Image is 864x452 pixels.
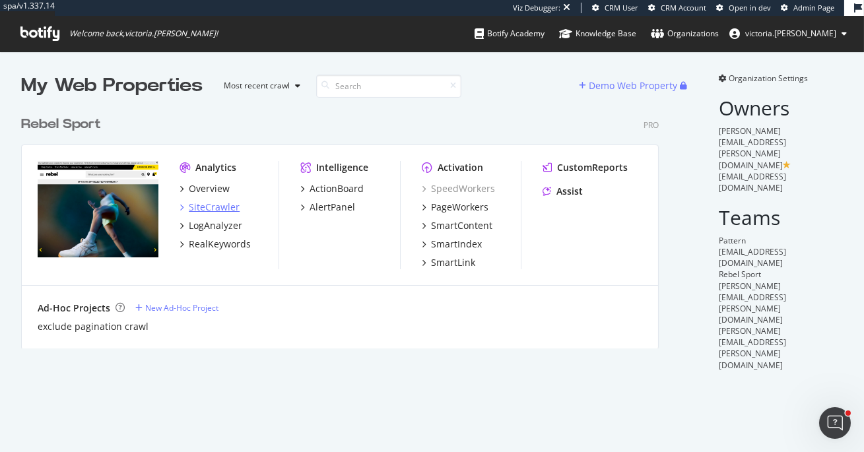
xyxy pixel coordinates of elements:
[422,182,495,195] a: SpeedWorkers
[579,80,680,91] a: Demo Web Property
[422,238,482,251] a: SmartIndex
[21,99,669,348] div: grid
[21,73,203,99] div: My Web Properties
[180,182,230,195] a: Overview
[719,171,786,193] span: [EMAIL_ADDRESS][DOMAIN_NAME]
[559,16,636,51] a: Knowledge Base
[719,125,786,170] span: [PERSON_NAME][EMAIL_ADDRESS][PERSON_NAME][DOMAIN_NAME]
[21,115,106,134] a: Rebel Sport
[38,161,158,258] img: www.rebelsport.com.au
[300,182,364,195] a: ActionBoard
[579,75,680,96] button: Demo Web Property
[729,3,771,13] span: Open in dev
[180,219,242,232] a: LogAnalyzer
[719,23,857,44] button: victoria.[PERSON_NAME]
[189,238,251,251] div: RealKeywords
[189,182,230,195] div: Overview
[819,407,851,439] iframe: Intercom live chat
[559,27,636,40] div: Knowledge Base
[224,82,290,90] div: Most recent crawl
[310,182,364,195] div: ActionBoard
[719,325,786,370] span: [PERSON_NAME][EMAIL_ADDRESS][PERSON_NAME][DOMAIN_NAME]
[719,97,843,119] h2: Owners
[422,201,488,214] a: PageWorkers
[195,161,236,174] div: Analytics
[719,269,843,280] div: Rebel Sport
[438,161,483,174] div: Activation
[431,219,492,232] div: SmartContent
[180,201,240,214] a: SiteCrawler
[557,161,628,174] div: CustomReports
[745,28,836,39] span: victoria.wong
[719,207,843,228] h2: Teams
[38,302,110,315] div: Ad-Hoc Projects
[135,302,218,313] a: New Ad-Hoc Project
[719,246,786,269] span: [EMAIL_ADDRESS][DOMAIN_NAME]
[513,3,560,13] div: Viz Debugger:
[422,256,475,269] a: SmartLink
[189,201,240,214] div: SiteCrawler
[431,256,475,269] div: SmartLink
[422,219,492,232] a: SmartContent
[719,235,843,246] div: Pattern
[543,185,583,198] a: Assist
[316,161,368,174] div: Intelligence
[605,3,638,13] span: CRM User
[716,3,771,13] a: Open in dev
[543,161,628,174] a: CustomReports
[21,115,101,134] div: Rebel Sport
[213,75,306,96] button: Most recent crawl
[145,302,218,313] div: New Ad-Hoc Project
[316,75,461,98] input: Search
[651,16,719,51] a: Organizations
[648,3,706,13] a: CRM Account
[651,27,719,40] div: Organizations
[431,201,488,214] div: PageWorkers
[556,185,583,198] div: Assist
[729,73,808,84] span: Organization Settings
[475,27,545,40] div: Botify Academy
[300,201,355,214] a: AlertPanel
[431,238,482,251] div: SmartIndex
[69,28,218,39] span: Welcome back, victoria.[PERSON_NAME] !
[310,201,355,214] div: AlertPanel
[180,238,251,251] a: RealKeywords
[475,16,545,51] a: Botify Academy
[661,3,706,13] span: CRM Account
[189,219,242,232] div: LogAnalyzer
[38,320,149,333] a: exclude pagination crawl
[592,3,638,13] a: CRM User
[644,119,659,131] div: Pro
[589,79,677,92] div: Demo Web Property
[793,3,834,13] span: Admin Page
[719,280,786,325] span: [PERSON_NAME][EMAIL_ADDRESS][PERSON_NAME][DOMAIN_NAME]
[781,3,834,13] a: Admin Page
